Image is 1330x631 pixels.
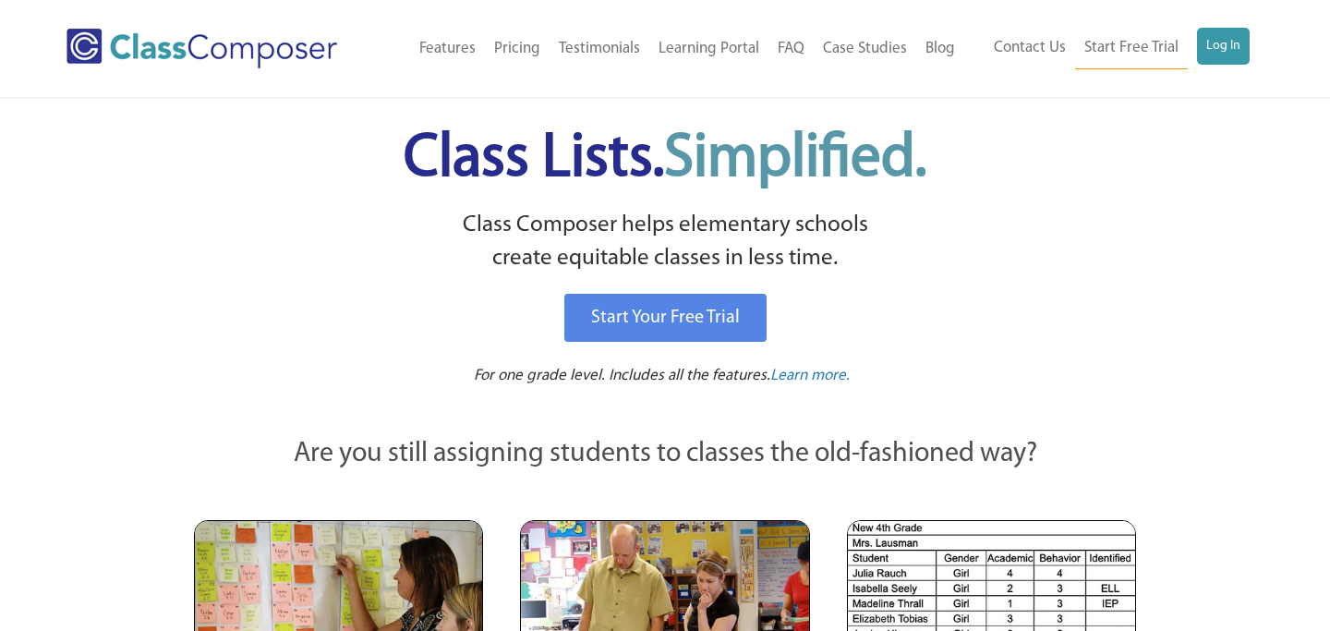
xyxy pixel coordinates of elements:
[591,309,740,327] span: Start Your Free Trial
[191,209,1139,276] p: Class Composer helps elementary schools create equitable classes in less time.
[1075,28,1188,69] a: Start Free Trial
[485,29,550,69] a: Pricing
[380,29,964,69] nav: Header Menu
[649,29,768,69] a: Learning Portal
[768,29,814,69] a: FAQ
[985,28,1075,68] a: Contact Us
[550,29,649,69] a: Testimonials
[916,29,964,69] a: Blog
[814,29,916,69] a: Case Studies
[564,294,767,342] a: Start Your Free Trial
[1197,28,1250,65] a: Log In
[770,365,850,388] a: Learn more.
[964,28,1250,69] nav: Header Menu
[410,29,485,69] a: Features
[66,29,337,68] img: Class Composer
[474,368,770,383] span: For one grade level. Includes all the features.
[770,368,850,383] span: Learn more.
[194,434,1136,475] p: Are you still assigning students to classes the old-fashioned way?
[404,129,926,189] span: Class Lists.
[664,129,926,189] span: Simplified.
